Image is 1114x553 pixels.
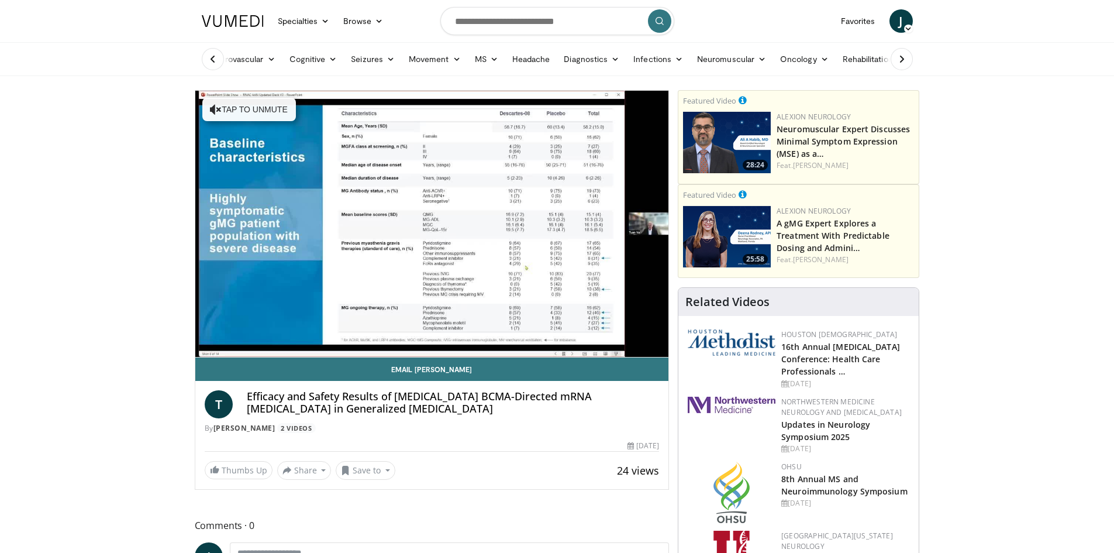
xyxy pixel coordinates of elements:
[743,254,768,265] span: 25:58
[781,329,897,339] a: Houston [DEMOGRAPHIC_DATA]
[777,218,889,253] a: A gMG Expert Explores a Treatment With Predictable Dosing and Admini…
[777,160,914,171] div: Feat.
[781,444,909,454] div: [DATE]
[683,190,736,200] small: Featured Video
[626,47,690,71] a: Infections
[683,206,771,267] a: 25:58
[505,47,557,71] a: Headache
[777,123,910,159] a: Neuromuscular Expert Discusses Minimal Symptom Expression (MSE) as a…
[627,441,659,451] div: [DATE]
[688,329,775,356] img: 5e4488cc-e109-4a4e-9fd9-73bb9237ee91.png.150x105_q85_autocrop_double_scale_upscale_version-0.2.png
[195,518,670,533] span: Comments 0
[781,397,902,417] a: Northwestern Medicine Neurology and [MEDICAL_DATA]
[793,255,849,265] a: [PERSON_NAME]
[743,160,768,170] span: 28:24
[195,91,669,358] video-js: Video Player
[781,419,870,442] a: Updates in Neurology Symposium 2025
[440,7,674,35] input: Search topics, interventions
[468,47,505,71] a: MS
[617,463,659,478] span: 24 views
[195,358,669,381] a: Email [PERSON_NAME]
[247,390,660,415] h4: Efficacy and Safety Results of [MEDICAL_DATA] BCMA-Directed mRNA [MEDICAL_DATA] in Generalized [M...
[683,112,771,173] img: c0eaf111-846b-48a5-9ed5-8ae6b43f30ea.png.150x105_q85_crop-smart_upscale.png
[834,9,882,33] a: Favorites
[205,390,233,418] a: T
[683,206,771,267] img: 55ef5a72-a204-42b0-ba67-a2f597bcfd60.png.150x105_q85_crop-smart_upscale.png
[336,9,390,33] a: Browse
[777,112,851,122] a: Alexion Neurology
[344,47,402,71] a: Seizures
[202,98,296,121] button: Tap to unmute
[713,462,750,523] img: da959c7f-65a6-4fcf-a939-c8c702e0a770.png.150x105_q85_autocrop_double_scale_upscale_version-0.2.png
[336,461,395,480] button: Save to
[277,461,332,480] button: Share
[271,9,337,33] a: Specialties
[889,9,913,33] a: J
[793,160,849,170] a: [PERSON_NAME]
[781,473,908,497] a: 8th Annual MS and Neuroimmunology Symposium
[781,462,802,472] a: OHSU
[195,47,282,71] a: Cerebrovascular
[781,341,900,377] a: 16th Annual [MEDICAL_DATA] Conference: Health Care Professionals …
[683,95,736,106] small: Featured Video
[213,423,275,433] a: [PERSON_NAME]
[685,295,770,309] h4: Related Videos
[781,379,909,389] div: [DATE]
[683,112,771,173] a: 28:24
[202,15,264,27] img: VuMedi Logo
[777,255,914,265] div: Feat.
[777,206,851,216] a: Alexion Neurology
[781,498,909,509] div: [DATE]
[282,47,344,71] a: Cognitive
[688,397,775,413] img: 2a462fb6-9365-492a-ac79-3166a6f924d8.png.150x105_q85_autocrop_double_scale_upscale_version-0.2.jpg
[773,47,836,71] a: Oncology
[277,423,316,433] a: 2 Videos
[836,47,900,71] a: Rehabilitation
[205,461,273,479] a: Thumbs Up
[557,47,626,71] a: Diagnostics
[205,423,660,434] div: By
[781,531,893,551] a: [GEOGRAPHIC_DATA][US_STATE] Neurology
[402,47,468,71] a: Movement
[690,47,773,71] a: Neuromuscular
